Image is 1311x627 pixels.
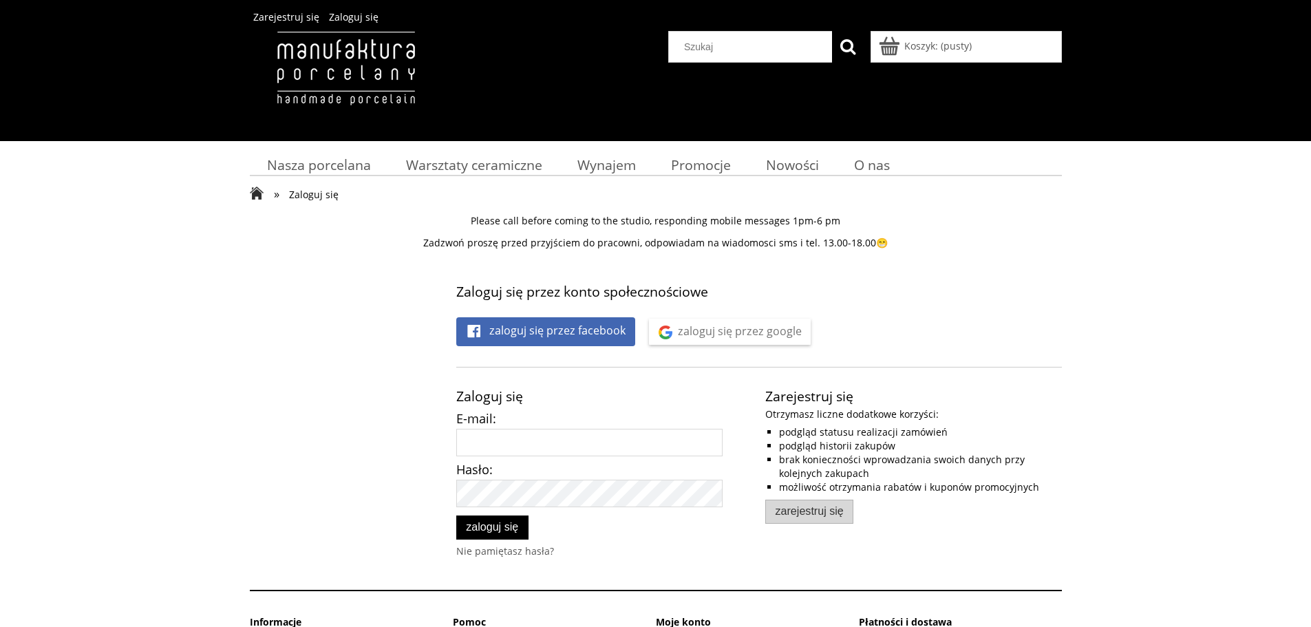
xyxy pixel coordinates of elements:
span: Warsztaty ceramiczne [406,156,542,174]
span: Zaloguj się [289,188,339,201]
a: Warsztaty ceramiczne [388,151,559,178]
b: (pusty) [941,39,972,52]
span: Zaloguj się [466,520,518,533]
p: Please call before coming to the studio, responding mobile messages 1pm-6 pm [250,215,1062,227]
span: O nas [854,156,890,174]
img: Manufaktura Porcelany [250,31,442,134]
label: E-mail: [456,408,753,429]
a: Nasza porcelana [250,151,389,178]
button: Zarejestruj się [765,500,854,524]
span: Nasza porcelana [267,156,371,174]
button: Szukaj [832,31,864,63]
label: Hasło: [456,459,753,480]
a: Nie pamiętasz hasła? [456,544,554,557]
a: Zaloguj się [329,10,379,23]
span: Nowości [766,156,819,174]
a: Zaloguj się przez Google [649,319,811,345]
li: brak konieczności wprowadzania swoich danych przy kolejnych zakupach [779,453,1062,480]
span: Zaloguj się [456,387,523,405]
input: Szukaj w sklepie [674,32,832,62]
button: Zaloguj się [456,516,529,540]
h3: Zaloguj się przez konto społecznościowe [456,279,1062,304]
a: Produkty w koszyku 0. Przejdź do koszyka [881,39,972,52]
span: Koszyk: [904,39,938,52]
a: Promocje [653,151,748,178]
span: Wynajem [577,156,636,174]
li: możliwość otrzymania rabatów i kuponów promocyjnych [779,480,1062,494]
span: Zarejestruj się [776,504,844,517]
a: Zarejestruj się [253,10,319,23]
a: Nowości [748,151,836,178]
li: podgląd historii zakupów [779,439,1062,453]
p: Otrzymasz liczne dodatkowe korzyści: [765,408,1062,421]
span: Zarejestruj się [765,387,853,405]
span: Promocje [671,156,731,174]
a: Zaloguj się przez Facebook [456,317,635,346]
a: Wynajem [559,151,653,178]
span: » [274,186,279,202]
li: podgląd statusu realizacji zamówień [779,425,1062,439]
p: Zadzwoń proszę przed przyjściem do pracowni, odpowiadam na wiadomosci sms i tel. 13.00-18.00😁 [250,237,1062,249]
a: O nas [836,151,907,178]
